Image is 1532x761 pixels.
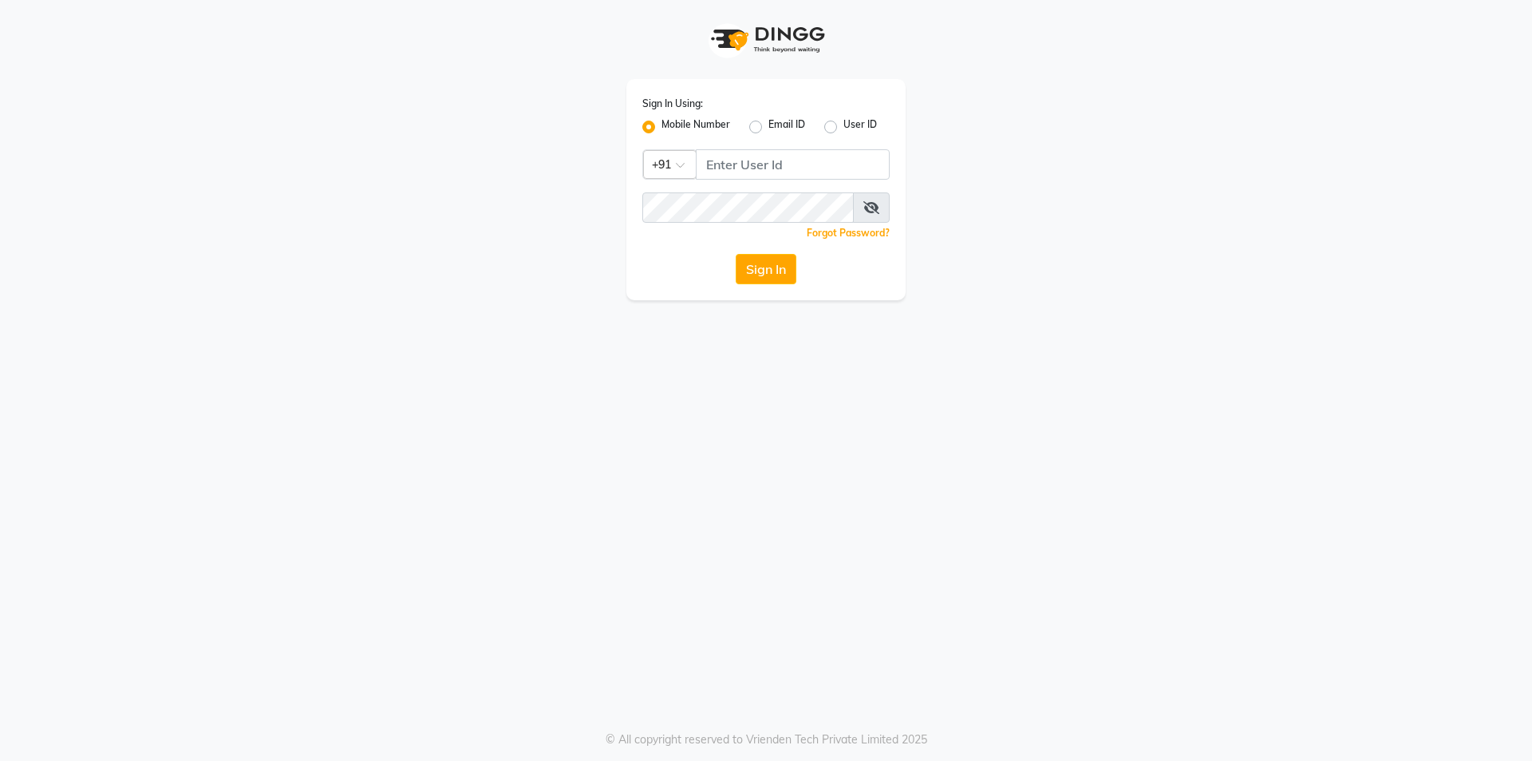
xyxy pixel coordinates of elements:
input: Username [642,192,854,223]
button: Sign In [736,254,796,284]
label: Email ID [768,117,805,137]
label: Mobile Number [661,117,730,137]
a: Forgot Password? [807,227,890,239]
label: User ID [843,117,877,137]
img: logo1.svg [702,16,830,63]
input: Username [696,149,890,180]
label: Sign In Using: [642,97,703,111]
